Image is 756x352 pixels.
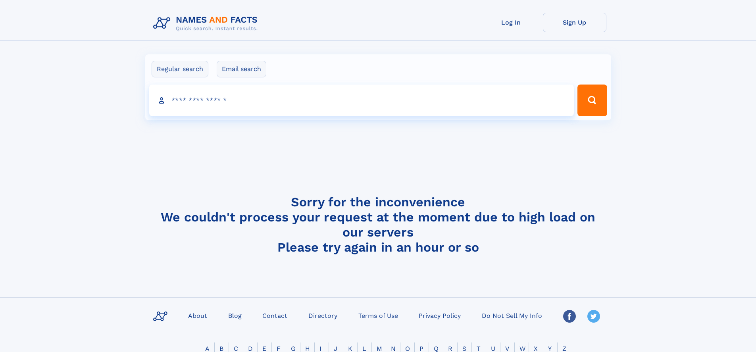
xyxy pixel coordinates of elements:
img: Logo Names and Facts [150,13,264,34]
label: Email search [217,61,266,77]
img: Facebook [563,310,576,323]
a: About [185,310,210,321]
h4: Sorry for the inconvenience We couldn't process your request at the moment due to high load on ou... [150,194,606,255]
a: Log In [479,13,543,32]
a: Terms of Use [355,310,401,321]
img: Twitter [587,310,600,323]
label: Regular search [152,61,208,77]
a: Directory [305,310,340,321]
a: Do Not Sell My Info [479,310,545,321]
button: Search Button [577,85,607,116]
a: Contact [259,310,290,321]
a: Privacy Policy [416,310,464,321]
input: search input [149,85,574,116]
a: Sign Up [543,13,606,32]
a: Blog [225,310,245,321]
